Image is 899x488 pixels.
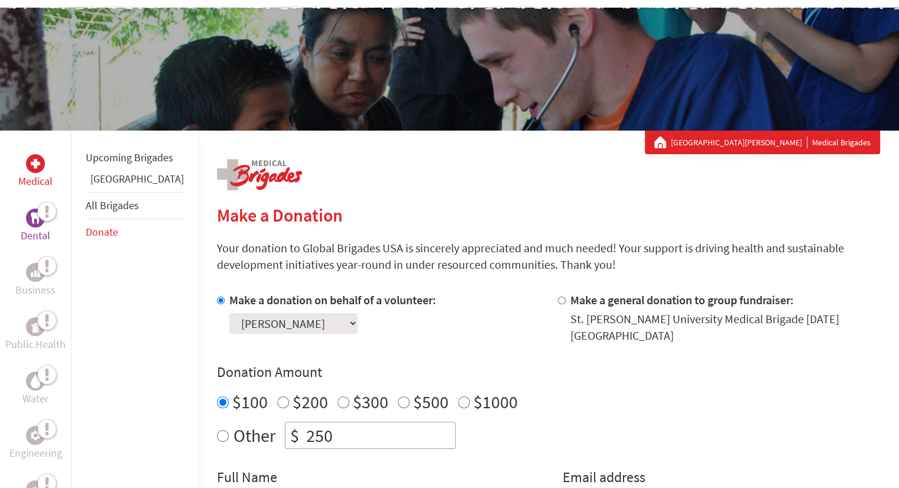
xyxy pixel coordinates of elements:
img: Engineering [31,431,40,440]
label: $100 [232,391,268,413]
label: $500 [413,391,449,413]
li: All Brigades [86,192,184,219]
div: $ [285,422,304,448]
a: [GEOGRAPHIC_DATA] [90,172,184,186]
label: Other [233,422,275,449]
label: $300 [353,391,388,413]
label: Make a donation on behalf of a volunteer: [229,292,436,307]
a: Public HealthPublic Health [5,317,66,353]
a: EngineeringEngineering [9,426,62,461]
h2: Make a Donation [217,204,880,226]
a: DentalDental [21,209,50,244]
label: $1000 [473,391,518,413]
a: [GEOGRAPHIC_DATA][PERSON_NAME] [671,136,807,148]
img: logo-medical.png [217,159,302,190]
a: Upcoming Brigades [86,151,173,164]
img: Public Health [31,321,40,333]
p: Your donation to Global Brigades USA is sincerely appreciated and much needed! Your support is dr... [217,240,880,273]
div: Medical [26,154,45,173]
label: $200 [293,391,328,413]
a: Donate [86,225,118,239]
div: Medical Brigades [654,136,871,148]
div: Engineering [26,426,45,445]
p: Business [15,282,56,298]
a: WaterWater [22,372,48,407]
input: Enter Amount [304,422,455,448]
a: All Brigades [86,199,139,212]
p: Dental [21,227,50,244]
p: Medical [18,173,53,190]
li: Panama [86,171,184,192]
h4: Donation Amount [217,363,880,382]
img: Dental [31,212,40,223]
img: Business [31,268,40,277]
div: Business [26,263,45,282]
a: MedicalMedical [18,154,53,190]
p: Public Health [5,336,66,353]
a: BusinessBusiness [15,263,56,298]
div: Public Health [26,317,45,336]
img: Medical [31,159,40,168]
li: Donate [86,219,184,245]
p: Water [22,391,48,407]
img: Water [31,374,40,388]
li: Upcoming Brigades [86,145,184,171]
label: Make a general donation to group fundraiser: [570,292,794,307]
div: St. [PERSON_NAME] University Medical Brigade [DATE] [GEOGRAPHIC_DATA] [570,311,880,344]
div: Dental [26,209,45,227]
div: Water [26,372,45,391]
p: Engineering [9,445,62,461]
